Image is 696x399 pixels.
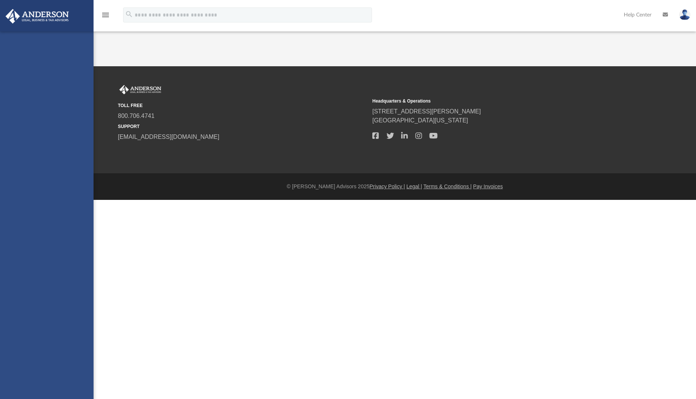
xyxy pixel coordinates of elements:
a: Pay Invoices [473,183,503,189]
a: [EMAIL_ADDRESS][DOMAIN_NAME] [118,134,219,140]
small: SUPPORT [118,123,367,130]
i: menu [101,10,110,19]
i: search [125,10,133,18]
a: Privacy Policy | [370,183,405,189]
a: Terms & Conditions | [424,183,472,189]
img: Anderson Advisors Platinum Portal [3,9,71,24]
small: TOLL FREE [118,102,367,109]
a: [STREET_ADDRESS][PERSON_NAME] [372,108,481,115]
img: User Pic [679,9,690,20]
a: [GEOGRAPHIC_DATA][US_STATE] [372,117,468,124]
small: Headquarters & Operations [372,98,622,104]
div: © [PERSON_NAME] Advisors 2025 [94,183,696,191]
a: 800.706.4741 [118,113,155,119]
a: Legal | [406,183,422,189]
a: menu [101,14,110,19]
img: Anderson Advisors Platinum Portal [118,85,163,95]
